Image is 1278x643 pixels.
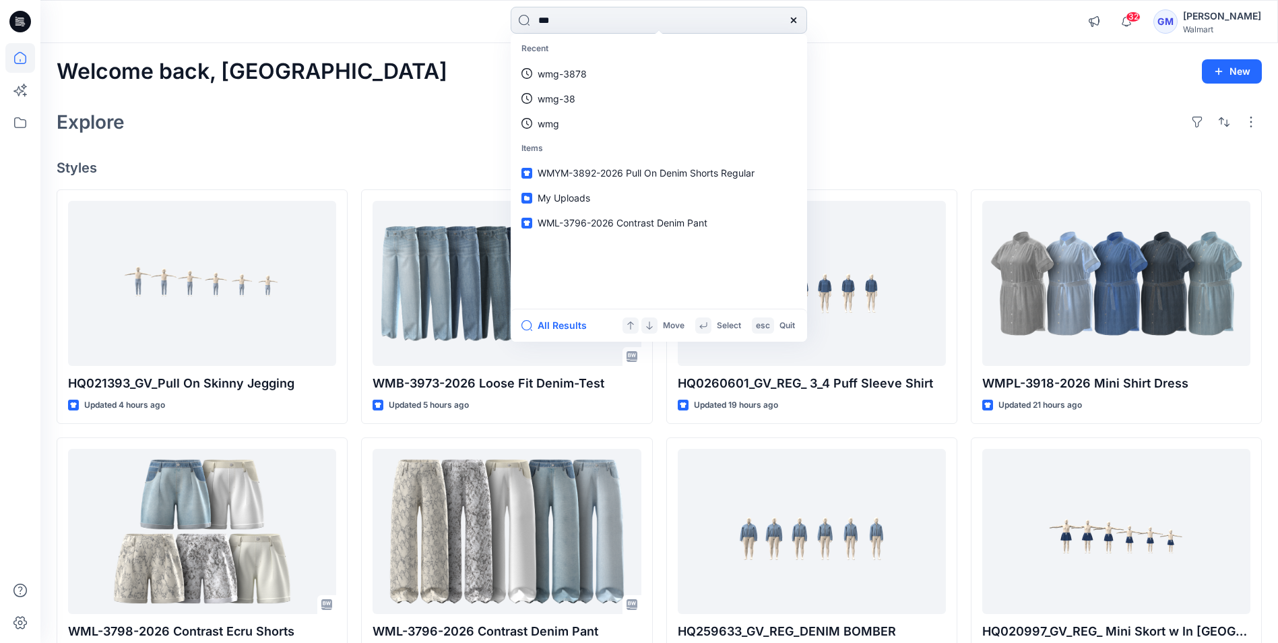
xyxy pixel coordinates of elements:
span: My Uploads [538,192,590,204]
div: [PERSON_NAME] [1183,8,1261,24]
a: wmg [513,111,804,136]
span: WML-3796-2026 Contrast Denim Pant [538,217,707,228]
p: Recent [513,36,804,61]
p: HQ021393_GV_Pull On Skinny Jegging [68,374,336,393]
a: HQ020997_GV_REG_ Mini Skort w In Jersey Shorts [982,449,1250,614]
p: WMPL-3918-2026 Mini Shirt Dress [982,374,1250,393]
p: esc [756,319,770,333]
p: wmg [538,117,559,131]
h2: Welcome back, [GEOGRAPHIC_DATA] [57,59,447,84]
a: WML-3798-2026 Contrast Ecru Shorts [68,449,336,614]
div: GM [1153,9,1178,34]
p: Updated 19 hours ago [694,398,778,412]
p: Updated 21 hours ago [998,398,1082,412]
span: WMYM-3892-2026 Pull On Denim Shorts Regular [538,167,755,179]
a: WML-3796-2026 Contrast Denim Pant [513,210,804,235]
p: Items [513,136,804,161]
a: WMPL-3918-2026 Mini Shirt Dress [982,201,1250,366]
p: HQ259633_GV_REG_DENIM BOMBER [678,622,946,641]
p: Updated 4 hours ago [84,398,165,412]
a: HQ021393_GV_Pull On Skinny Jegging [68,201,336,366]
p: Move [663,319,684,333]
h4: Styles [57,160,1262,176]
p: wmg-3878 [538,67,587,81]
a: wmg-3878 [513,61,804,86]
p: Quit [779,319,795,333]
p: WML-3796-2026 Contrast Denim Pant [373,622,641,641]
a: HQ259633_GV_REG_DENIM BOMBER [678,449,946,614]
a: WMYM-3892-2026 Pull On Denim Shorts Regular [513,160,804,185]
a: HQ0260601_GV_REG_ 3_4 Puff Sleeve Shirt [678,201,946,366]
a: wmg-38 [513,86,804,111]
p: WMB-3973-2026 Loose Fit Denim-Test [373,374,641,393]
p: Select [717,319,741,333]
a: WML-3796-2026 Contrast Denim Pant [373,449,641,614]
button: All Results [521,317,596,334]
p: HQ020997_GV_REG_ Mini Skort w In [GEOGRAPHIC_DATA] Shorts [982,622,1250,641]
button: New [1202,59,1262,84]
h2: Explore [57,111,125,133]
p: Updated 5 hours ago [389,398,469,412]
a: WMB-3973-2026 Loose Fit Denim-Test [373,201,641,366]
div: Walmart [1183,24,1261,34]
a: My Uploads [513,185,804,210]
p: WML-3798-2026 Contrast Ecru Shorts [68,622,336,641]
p: HQ0260601_GV_REG_ 3_4 Puff Sleeve Shirt [678,374,946,393]
p: wmg-38 [538,92,575,106]
span: 32 [1126,11,1141,22]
